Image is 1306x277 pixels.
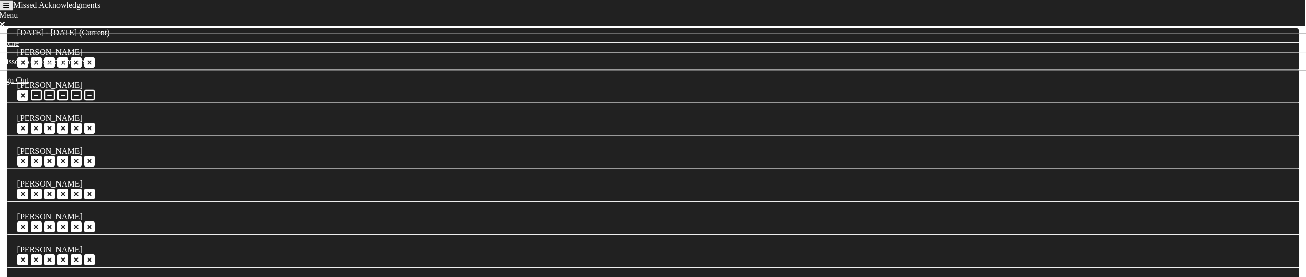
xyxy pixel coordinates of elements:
[17,212,1299,221] div: [PERSON_NAME]
[17,245,1299,254] div: [PERSON_NAME]
[17,114,1299,123] div: [PERSON_NAME]
[13,1,100,9] span: Missed Acknowledgments
[17,179,1299,189] div: [PERSON_NAME]
[17,146,1299,156] div: [PERSON_NAME]
[17,81,1299,90] div: [PERSON_NAME]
